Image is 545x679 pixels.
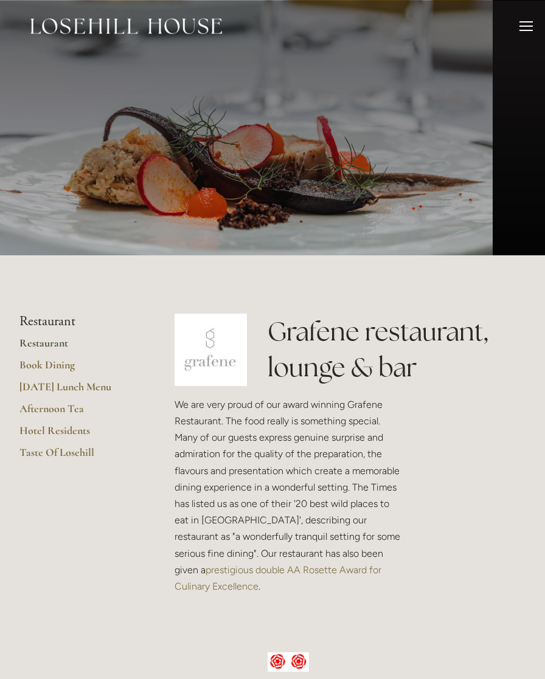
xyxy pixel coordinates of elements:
a: Book Dining [19,358,136,380]
li: Restaurant [19,314,136,329]
a: Restaurant [19,336,136,358]
a: Afternoon Tea [19,402,136,424]
img: grafene.jpg [175,314,247,386]
p: We are very proud of our award winning Grafene Restaurant. The food really is something special. ... [175,396,401,595]
img: Losehill House [30,18,222,34]
a: [DATE] Lunch Menu [19,380,136,402]
h1: Grafene restaurant, lounge & bar [268,314,526,385]
a: Taste Of Losehill [19,446,136,467]
a: Hotel Residents [19,424,136,446]
img: AA culinary excellence.jpg [268,652,309,672]
a: prestigious double AA Rosette Award for Culinary Excellence [175,564,384,592]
